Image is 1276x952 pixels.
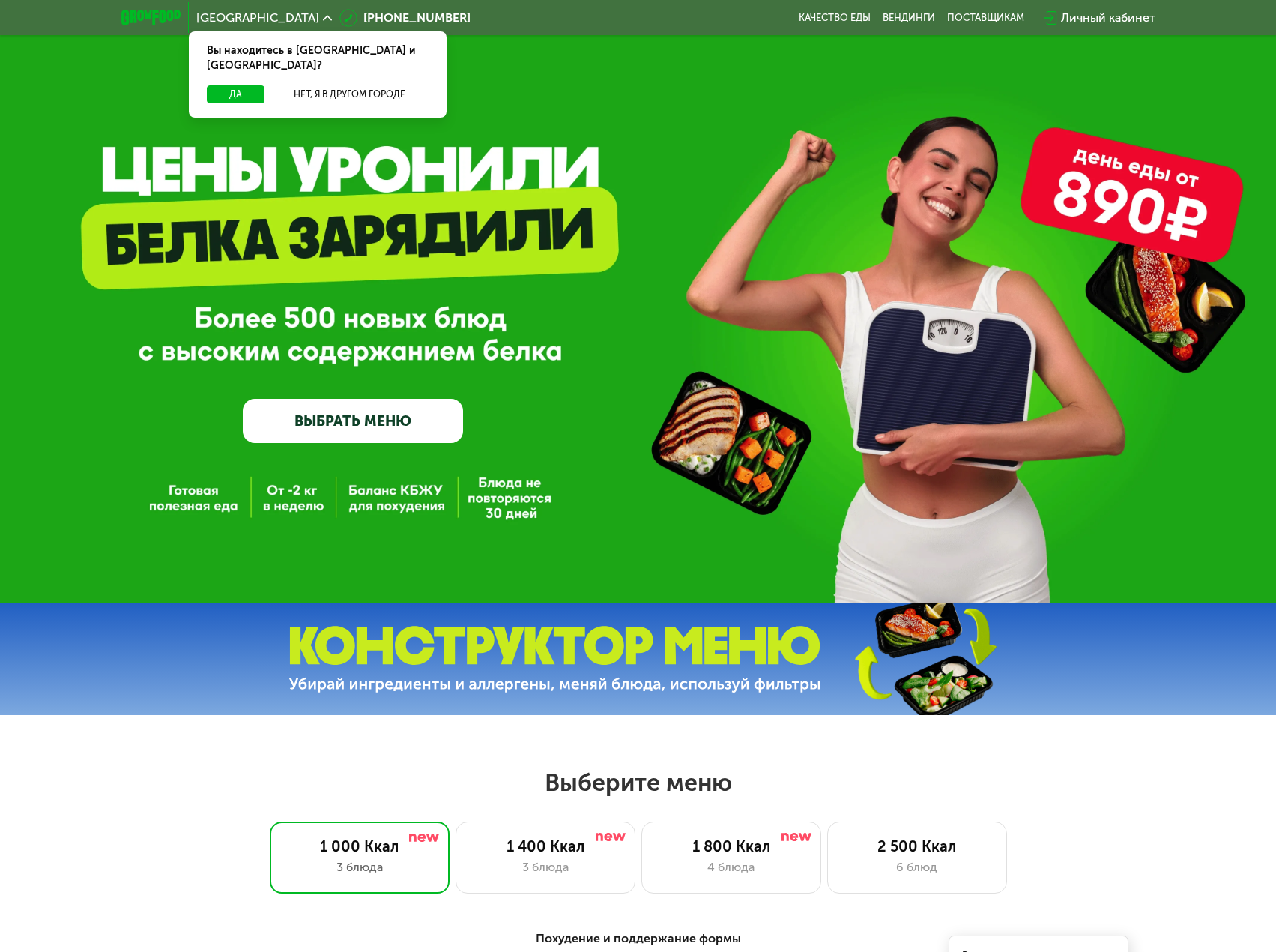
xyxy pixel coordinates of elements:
[657,837,805,855] div: 1 800 Ккал
[657,858,805,876] div: 4 блюда
[196,12,319,24] span: [GEOGRAPHIC_DATA]
[207,85,264,103] button: Да
[1061,9,1155,27] div: Личный кабинет
[471,837,620,855] div: 1 400 Ккал
[883,12,935,24] a: Вендинги
[48,768,1228,798] h2: Выберите меню
[195,930,1082,948] div: Похудение и поддержание формы
[189,31,447,85] div: Вы находитесь в [GEOGRAPHIC_DATA] и [GEOGRAPHIC_DATA]?
[243,399,463,443] a: ВЫБРАТЬ МЕНЮ
[270,85,429,103] button: Нет, я в другом городе
[471,858,620,876] div: 3 блюда
[285,837,434,855] div: 1 000 Ккал
[285,858,434,876] div: 3 блюда
[947,12,1024,24] div: поставщикам
[843,858,991,876] div: 6 блюд
[339,9,471,27] a: [PHONE_NUMBER]
[799,12,871,24] a: Качество еды
[843,837,991,855] div: 2 500 Ккал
